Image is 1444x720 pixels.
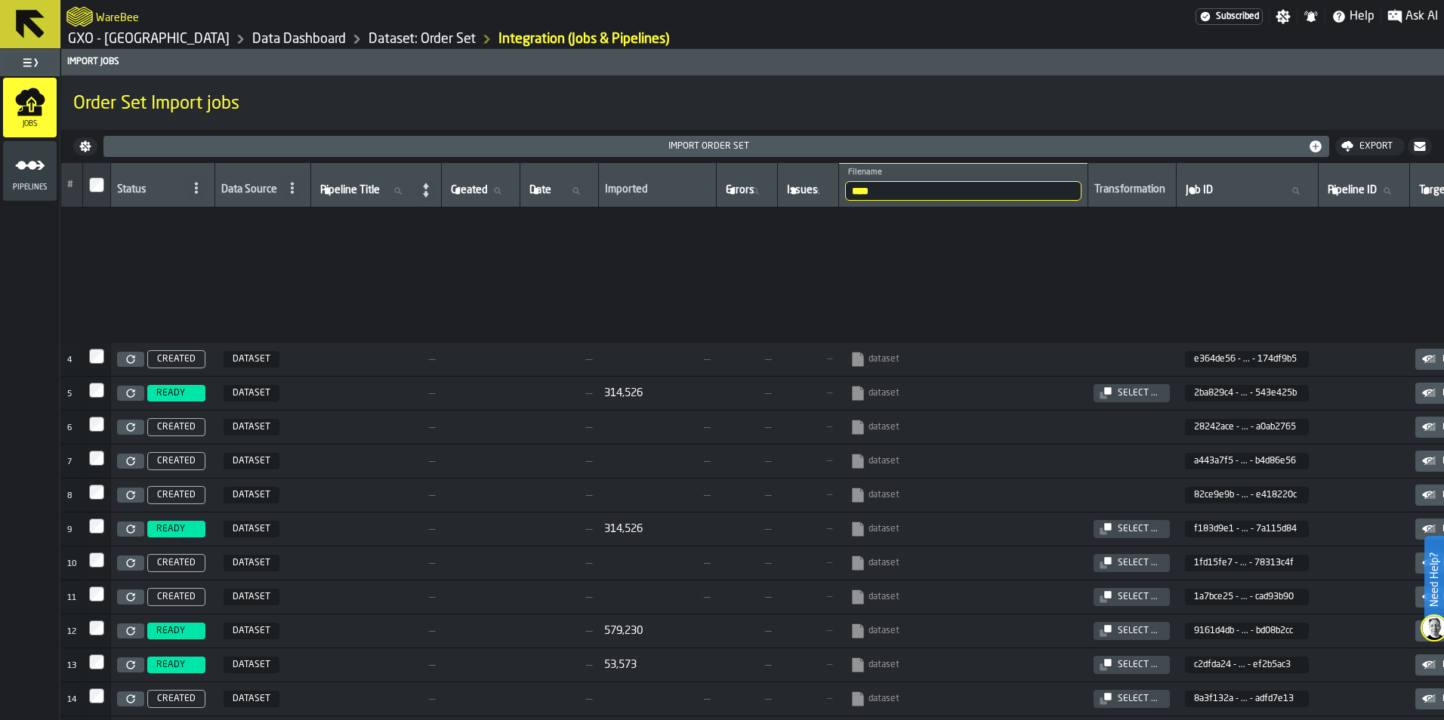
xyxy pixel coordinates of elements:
span: — [783,354,832,365]
span: CREATED [157,558,196,568]
span: 9 [67,526,72,534]
span: label [848,168,882,177]
span: 2ba829c4-99cb-476f-be93-fb9b543e425b [1185,385,1309,402]
div: Menu Subscription [1196,8,1263,25]
span: c2dfda24-4c7f-4dee-b753-9a44ef2b5ac3 [1185,657,1309,673]
span: 6 [67,424,72,432]
button: button-Export [1335,137,1405,155]
span: — [604,489,710,501]
span: 1a7bce25 - ... - cad93b90 [1194,592,1297,602]
input: InputCheckbox-label-react-aria2577546167-:rhm: [89,485,104,500]
input: InputCheckbox-label-react-aria2577546167-:rhj: [89,383,104,398]
span: dataset [847,485,1078,506]
div: 314,526 [604,523,643,535]
span: dataset [847,349,1078,370]
span: label [451,184,488,196]
span: — [783,490,832,500]
div: Select ... [1112,388,1164,398]
span: 4 [67,356,72,365]
span: 5 [67,390,72,398]
span: — [783,558,832,568]
span: — [722,591,771,603]
span: label [529,184,551,196]
span: — [526,523,592,535]
span: DATASET [224,487,279,503]
span: 8a3f132a-835d-45bc-a849-06a1adfd7e13 [1185,691,1309,707]
span: label [787,184,818,196]
a: CREATED [144,554,208,572]
span: — [526,693,592,705]
span: e364de56-da48-44a8-ba47-d31e174df9b5 [1185,351,1309,368]
input: InputCheckbox-label-react-aria2577546167-:rhi: [89,349,104,364]
input: InputCheckbox-label-react-aria2577546167-:rhp: [89,586,104,602]
span: — [604,455,710,467]
button: button-Select ... [1094,622,1170,640]
button: button-Select ... [1094,588,1170,606]
span: READY [156,660,185,670]
div: Select ... [1112,524,1164,534]
input: InputCheckbox-label-react-aria2577546167-:rhq: [89,620,104,635]
span: — [526,659,592,671]
a: CREATED [144,690,208,708]
span: 2ba829c4 - ... - 543e425b [1194,388,1297,398]
input: InputCheckbox-label-react-aria2577546167-:rhn: [89,518,104,534]
span: — [316,455,435,467]
span: 10 [67,560,76,568]
input: InputCheckbox-label-react-aria2577546167-:rhk: [89,417,104,432]
span: — [783,422,832,432]
div: 53,573 [604,659,637,671]
span: — [316,421,435,433]
span: — [783,524,832,534]
div: Status [117,183,181,198]
label: InputCheckbox-label-react-aria2577546167-:rho: [89,552,104,568]
span: — [316,591,435,603]
span: — [722,455,771,467]
button: button-Select ... [1094,656,1170,674]
span: DATASET [224,657,279,673]
label: button-toggle-Toggle Full Menu [3,52,57,73]
span: — [526,421,592,433]
span: Jobs [3,120,57,128]
a: READY [144,657,208,673]
span: — [722,387,771,399]
span: dataset [847,688,1078,709]
button: button-Select ... [1094,384,1170,402]
input: InputCheckbox-label-react-aria2577546167-:rhl: [89,451,104,466]
span: — [526,625,592,637]
span: — [722,557,771,569]
span: 82ce9e9b-2012-4313-b0ae-7077e418220c [1185,487,1309,503]
input: InputCheckbox-label-react-aria2577546167-:rhs: [89,688,104,703]
a: link-to-null [850,488,1072,503]
span: — [526,387,592,399]
span: dataset [847,383,1078,404]
li: menu Jobs [3,78,57,138]
span: 14 [67,696,76,704]
a: CREATED [144,350,208,368]
span: — [783,388,832,398]
span: — [526,557,592,569]
div: 579,230 [604,625,643,637]
a: link-to-null [850,691,1072,706]
span: DATASET [224,351,279,368]
span: Help [1350,8,1375,26]
label: InputCheckbox-label-react-aria2577546167-:rhr: [89,654,104,669]
span: CREATED [157,694,196,704]
button: button- [73,137,97,155]
div: Import Jobs [64,57,1441,67]
button: button-Select ... [1094,690,1170,708]
span: dataset [847,552,1078,574]
span: a443a7f5-3597-4e83-b244-922ab4d86e56 [1185,453,1309,469]
span: label [1328,184,1377,196]
span: Ask AI [1405,8,1438,26]
span: — [722,421,771,433]
span: — [526,591,592,603]
a: logo-header [66,3,93,30]
span: 28242ace-173a-44e5-baf8-a4c6a0ab2765 [1185,419,1309,435]
span: CREATED [157,422,196,432]
span: — [604,693,710,705]
div: Select ... [1112,660,1164,670]
div: Select ... [1112,592,1164,602]
span: — [316,557,435,569]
